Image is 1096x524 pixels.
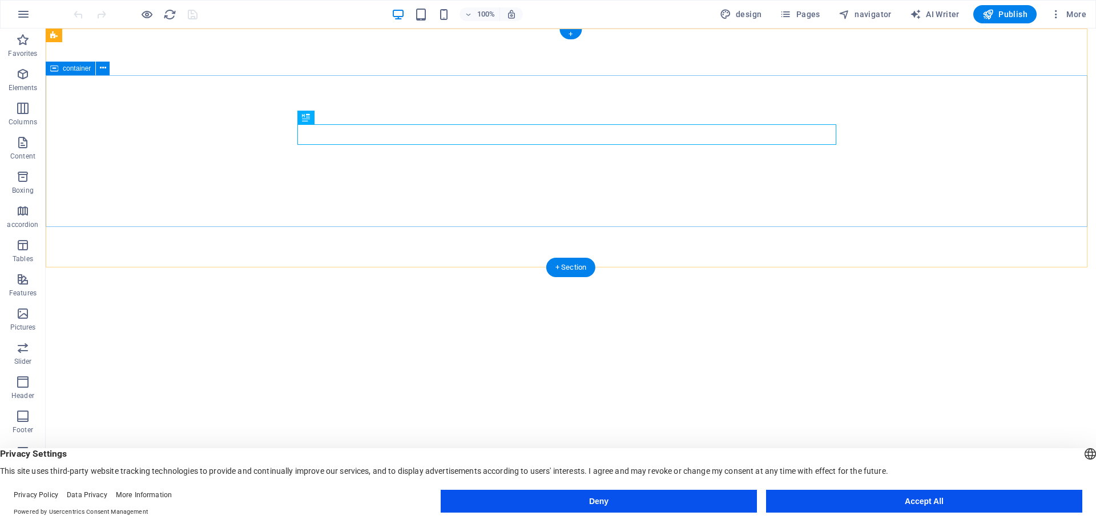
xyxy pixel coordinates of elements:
[63,64,91,72] font: container
[140,7,154,21] button: Click here to exit preview mode
[834,5,896,23] button: navigator
[163,7,176,21] button: reload
[855,10,892,19] font: navigator
[460,7,500,21] button: 100%
[9,118,37,126] font: Columns
[14,358,32,365] font: Slider
[998,10,1027,19] font: Publish
[8,50,37,58] font: Favorites
[10,152,35,160] font: Content
[506,9,517,19] i: When resizing, automatically adjust the zoom level to the selected device.
[11,392,34,400] font: Header
[1066,10,1086,19] font: More
[10,323,36,331] font: Pictures
[715,5,767,23] button: design
[715,5,767,23] div: Design (Ctrl+Alt+Y)
[13,426,33,434] font: Footer
[905,5,964,23] button: AI Writer
[7,221,38,229] font: accordion
[477,10,495,18] font: 100%
[555,263,586,271] font: + Section
[775,5,824,23] button: Pages
[796,10,820,19] font: Pages
[13,255,33,263] font: Tables
[12,186,34,194] font: Boxing
[926,10,960,19] font: AI Writer
[9,84,38,92] font: Elements
[973,5,1037,23] button: Publish
[163,8,176,21] i: Reload page
[1046,5,1091,23] button: More
[569,30,573,38] font: +
[736,10,761,19] font: design
[9,289,37,297] font: Features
